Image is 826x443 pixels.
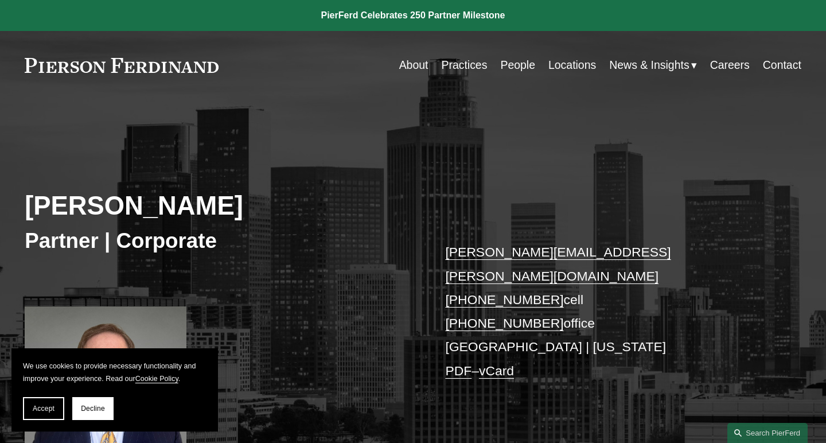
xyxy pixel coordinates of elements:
p: cell office [GEOGRAPHIC_DATA] | [US_STATE] – [445,240,769,382]
section: Cookie banner [11,348,218,432]
button: Decline [72,397,114,420]
span: Decline [81,405,105,413]
a: [PHONE_NUMBER] [445,316,563,331]
span: News & Insights [609,55,689,75]
button: Accept [23,397,64,420]
a: PDF [445,363,472,378]
p: We use cookies to provide necessary functionality and improve your experience. Read our . [23,360,206,386]
a: Cookie Policy [135,375,178,383]
a: [PHONE_NUMBER] [445,292,563,307]
a: Practices [441,54,487,76]
h2: [PERSON_NAME] [25,191,413,222]
span: Accept [33,405,54,413]
a: vCard [479,363,514,378]
a: [PERSON_NAME][EMAIL_ADDRESS][PERSON_NAME][DOMAIN_NAME] [445,244,671,283]
a: About [399,54,428,76]
a: folder dropdown [609,54,696,76]
a: Careers [710,54,750,76]
a: Locations [548,54,596,76]
h3: Partner | Corporate [25,228,413,254]
a: Search this site [727,423,808,443]
a: People [500,54,535,76]
a: Contact [763,54,801,76]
